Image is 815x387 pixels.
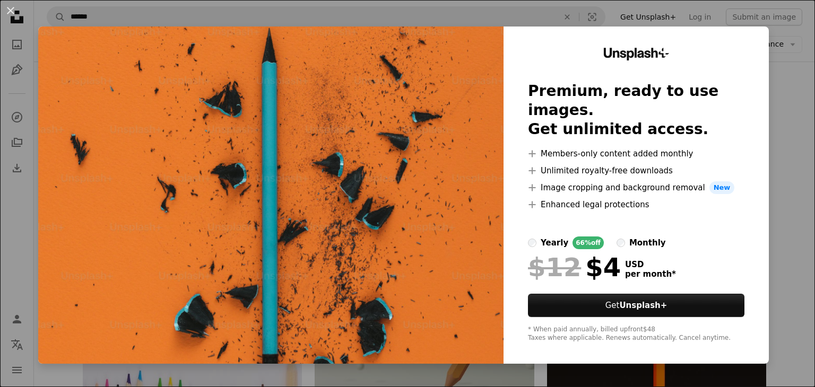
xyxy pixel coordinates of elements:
[528,253,621,281] div: $4
[619,301,667,310] strong: Unsplash+
[528,147,744,160] li: Members-only content added monthly
[528,82,744,139] h2: Premium, ready to use images. Get unlimited access.
[528,164,744,177] li: Unlimited royalty-free downloads
[625,269,676,279] span: per month *
[625,260,676,269] span: USD
[629,236,666,249] div: monthly
[709,181,735,194] span: New
[528,294,744,317] button: GetUnsplash+
[541,236,568,249] div: yearly
[528,181,744,194] li: Image cropping and background removal
[528,253,581,281] span: $12
[617,239,625,247] input: monthly
[528,198,744,211] li: Enhanced legal protections
[528,326,744,342] div: * When paid annually, billed upfront $48 Taxes where applicable. Renews automatically. Cancel any...
[573,236,604,249] div: 66% off
[528,239,536,247] input: yearly66%off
